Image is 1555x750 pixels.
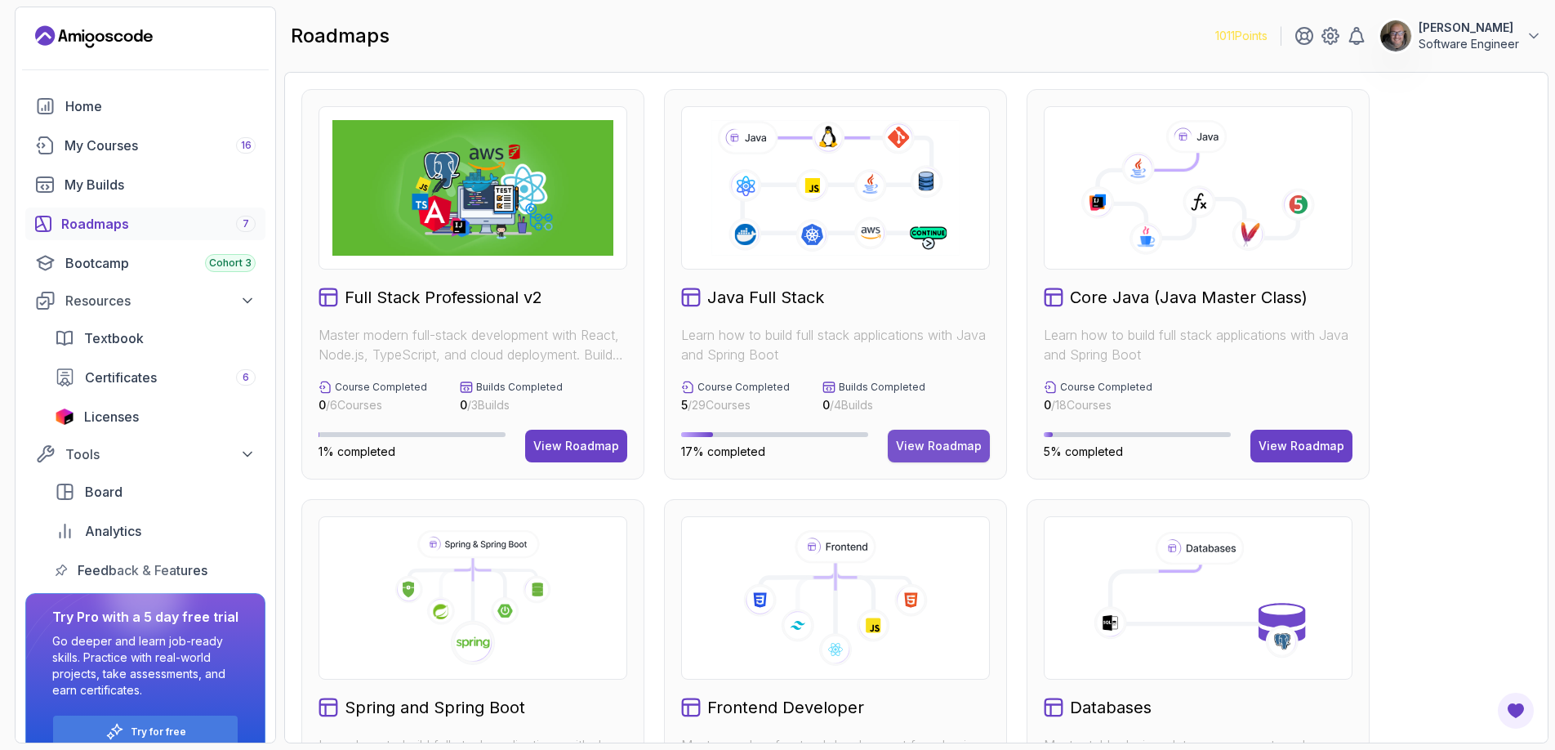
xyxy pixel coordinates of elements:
[1215,28,1268,44] p: 1011 Points
[319,325,627,364] p: Master modern full-stack development with React, Node.js, TypeScript, and cloud deployment. Build...
[65,96,256,116] div: Home
[25,286,265,315] button: Resources
[1419,36,1519,52] p: Software Engineer
[888,430,990,462] button: View Roadmap
[1496,691,1535,730] button: Open Feedback Button
[243,371,249,384] span: 6
[25,208,265,240] a: roadmaps
[65,444,256,464] div: Tools
[85,482,123,502] span: Board
[319,398,326,412] span: 0
[839,381,925,394] p: Builds Completed
[332,120,613,256] img: Full Stack Professional v2
[1380,20,1411,51] img: user profile image
[319,444,395,458] span: 1% completed
[78,560,207,580] span: Feedback & Features
[25,129,265,162] a: courses
[55,408,74,425] img: jetbrains icon
[45,475,265,508] a: board
[345,286,542,309] h2: Full Stack Professional v2
[291,23,390,49] h2: roadmaps
[25,440,265,469] button: Tools
[345,696,525,719] h2: Spring and Spring Boot
[45,361,265,394] a: certificates
[707,286,824,309] h2: Java Full Stack
[1070,286,1308,309] h2: Core Java (Java Master Class)
[1044,444,1123,458] span: 5% completed
[460,397,563,413] p: / 3 Builds
[85,368,157,387] span: Certificates
[697,381,790,394] p: Course Completed
[533,438,619,454] div: View Roadmap
[84,328,144,348] span: Textbook
[45,400,265,433] a: licenses
[84,407,139,426] span: Licenses
[1419,20,1519,36] p: [PERSON_NAME]
[681,325,990,364] p: Learn how to build full stack applications with Java and Spring Boot
[1070,696,1152,719] h2: Databases
[896,438,982,454] div: View Roadmap
[681,444,765,458] span: 17% completed
[65,136,256,155] div: My Courses
[1379,20,1542,52] button: user profile image[PERSON_NAME]Software Engineer
[241,139,252,152] span: 16
[681,398,688,412] span: 5
[1250,430,1352,462] button: View Roadmap
[681,397,790,413] p: / 29 Courses
[460,398,467,412] span: 0
[25,247,265,279] a: bootcamp
[52,715,238,748] button: Try for free
[131,725,186,739] a: Try for free
[1044,398,1051,412] span: 0
[243,217,249,230] span: 7
[65,175,256,194] div: My Builds
[65,253,256,273] div: Bootcamp
[822,397,925,413] p: / 4 Builds
[1060,381,1152,394] p: Course Completed
[61,214,256,234] div: Roadmaps
[52,633,238,699] p: Go deeper and learn job-ready skills. Practice with real-world projects, take assessments, and ea...
[85,521,141,541] span: Analytics
[45,554,265,587] a: feedback
[707,696,864,719] h2: Frontend Developer
[1044,397,1152,413] p: / 18 Courses
[45,322,265,355] a: textbook
[25,168,265,201] a: builds
[335,381,427,394] p: Course Completed
[35,24,153,50] a: Landing page
[476,381,563,394] p: Builds Completed
[1259,438,1344,454] div: View Roadmap
[1044,325,1352,364] p: Learn how to build full stack applications with Java and Spring Boot
[45,515,265,547] a: analytics
[822,398,830,412] span: 0
[65,291,256,310] div: Resources
[209,257,252,270] span: Cohort 3
[25,90,265,123] a: home
[525,430,627,462] button: View Roadmap
[319,397,427,413] p: / 6 Courses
